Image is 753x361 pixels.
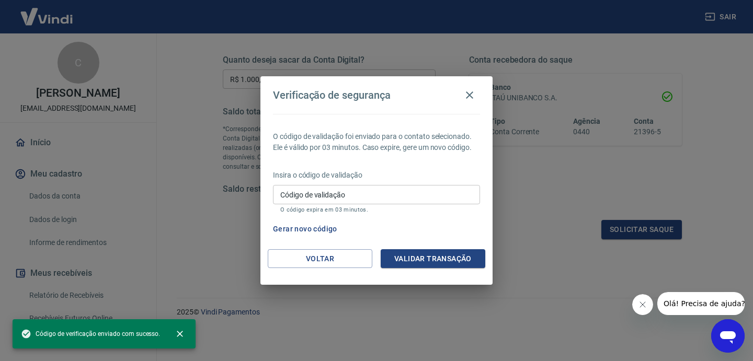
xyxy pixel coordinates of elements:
[168,322,191,345] button: close
[273,131,480,153] p: O código de validação foi enviado para o contato selecionado. Ele é válido por 03 minutos. Caso e...
[273,89,391,101] h4: Verificação de segurança
[269,219,341,239] button: Gerar novo código
[268,249,372,269] button: Voltar
[711,319,745,353] iframe: Botão para abrir a janela de mensagens
[657,292,745,315] iframe: Mensagem da empresa
[632,294,653,315] iframe: Fechar mensagem
[280,206,473,213] p: O código expira em 03 minutos.
[381,249,485,269] button: Validar transação
[273,170,480,181] p: Insira o código de validação
[6,7,88,16] span: Olá! Precisa de ajuda?
[21,329,160,339] span: Código de verificação enviado com sucesso.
